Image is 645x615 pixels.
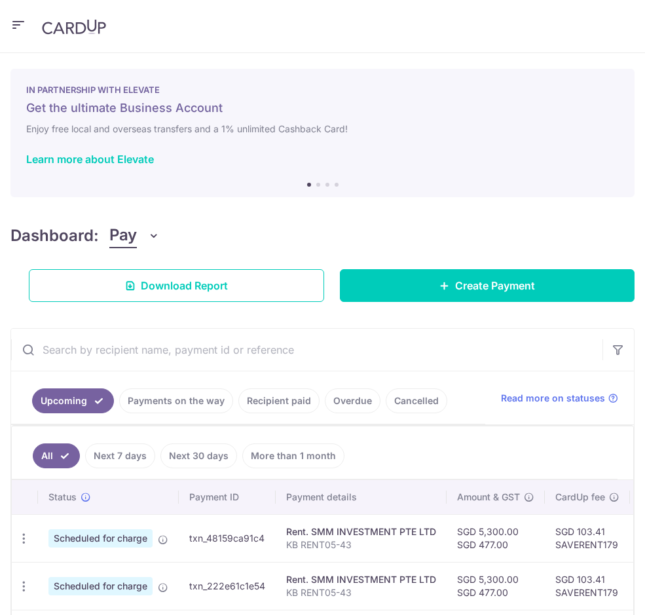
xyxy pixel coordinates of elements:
[119,388,233,413] a: Payments on the way
[501,392,618,405] a: Read more on statuses
[48,529,153,548] span: Scheduled for charge
[33,443,80,468] a: All
[48,577,153,595] span: Scheduled for charge
[179,480,276,514] th: Payment ID
[85,443,155,468] a: Next 7 days
[340,269,635,302] a: Create Payment
[286,573,436,586] div: Rent. SMM INVESTMENT PTE LTD
[242,443,344,468] a: More than 1 month
[555,491,605,504] span: CardUp fee
[276,480,447,514] th: Payment details
[286,538,436,551] p: KB RENT05-43
[286,586,436,599] p: KB RENT05-43
[545,562,630,610] td: SGD 103.41 SAVERENT179
[457,491,520,504] span: Amount & GST
[11,329,602,371] input: Search by recipient name, payment id or reference
[141,278,228,293] span: Download Report
[26,84,619,95] p: IN PARTNERSHIP WITH ELEVATE
[286,525,436,538] div: Rent. SMM INVESTMENT PTE LTD
[42,19,106,35] img: CardUp
[545,514,630,562] td: SGD 103.41 SAVERENT179
[160,443,237,468] a: Next 30 days
[447,514,545,562] td: SGD 5,300.00 SGD 477.00
[109,223,137,248] span: Pay
[386,388,447,413] a: Cancelled
[238,388,320,413] a: Recipient paid
[29,269,324,302] a: Download Report
[179,562,276,610] td: txn_222e61c1e54
[455,278,535,293] span: Create Payment
[26,100,619,116] h5: Get the ultimate Business Account
[10,224,99,248] h4: Dashboard:
[501,392,605,405] span: Read more on statuses
[179,514,276,562] td: txn_48159ca91c4
[325,388,380,413] a: Overdue
[48,491,77,504] span: Status
[26,121,619,137] h6: Enjoy free local and overseas transfers and a 1% unlimited Cashback Card!
[447,562,545,610] td: SGD 5,300.00 SGD 477.00
[26,153,154,166] a: Learn more about Elevate
[32,388,114,413] a: Upcoming
[109,223,160,248] button: Pay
